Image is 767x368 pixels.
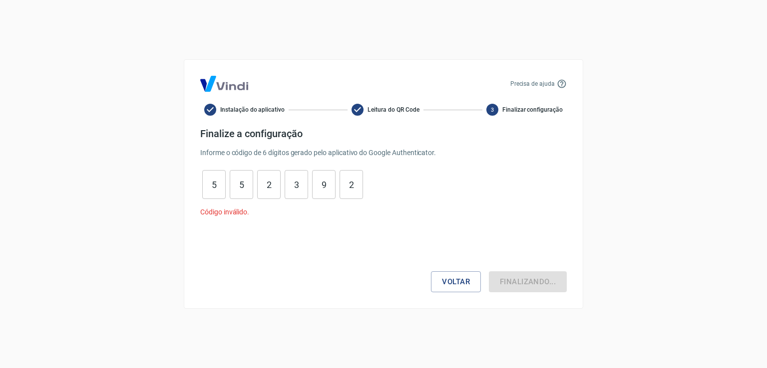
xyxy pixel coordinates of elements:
p: Precisa de ajuda [510,79,555,88]
h4: Finalize a configuração [200,128,567,140]
p: Informe o código de 6 dígitos gerado pelo aplicativo do Google Authenticator. [200,148,567,158]
span: Finalizar configuração [502,105,563,114]
text: 3 [491,107,494,113]
span: Leitura do QR Code [368,105,419,114]
img: Logo Vind [200,76,248,92]
span: Instalação do aplicativo [220,105,285,114]
button: Voltar [431,271,481,292]
p: Código inválido. [200,207,567,217]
